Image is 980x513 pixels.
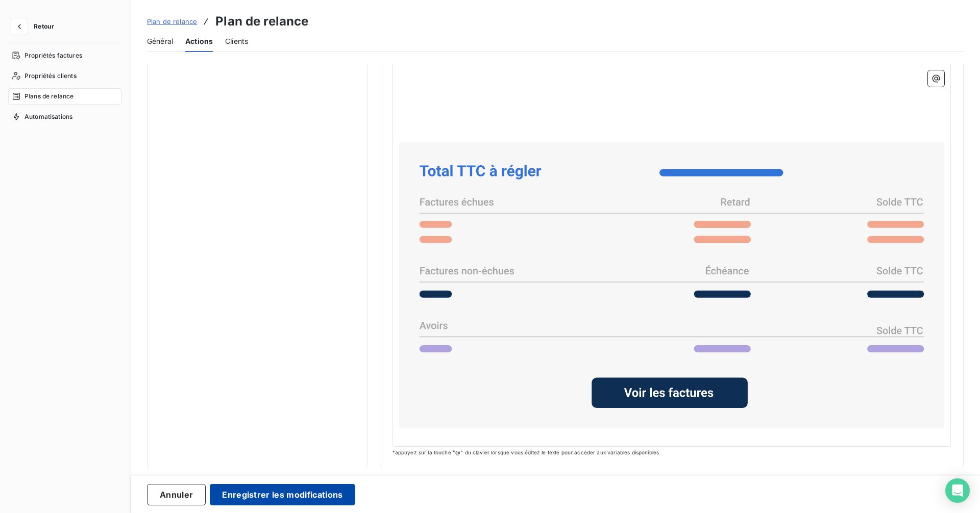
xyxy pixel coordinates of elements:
[24,92,73,101] span: Plans de relance
[945,478,970,503] div: Open Intercom Messenger
[147,36,173,46] span: Général
[8,88,122,105] a: Plans de relance
[8,47,122,64] a: Propriétés factures
[393,449,659,455] span: *appuyez sur la touche "@" du clavier lorsque vous éditez le texte pour accéder aux variables dis...
[24,112,72,121] span: Automatisations
[225,36,248,46] span: Clients
[215,12,308,31] h3: Plan de relance
[24,71,77,81] span: Propriétés clients
[147,17,197,25] span: Plan de relance
[185,36,213,46] span: Actions
[210,484,355,505] button: Enregistrer les modifications
[8,109,122,125] a: Automatisations
[8,18,62,35] button: Retour
[147,484,206,505] button: Annuler
[8,68,122,84] a: Propriétés clients
[34,23,54,30] span: Retour
[24,51,82,60] span: Propriétés factures
[147,16,197,27] a: Plan de relance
